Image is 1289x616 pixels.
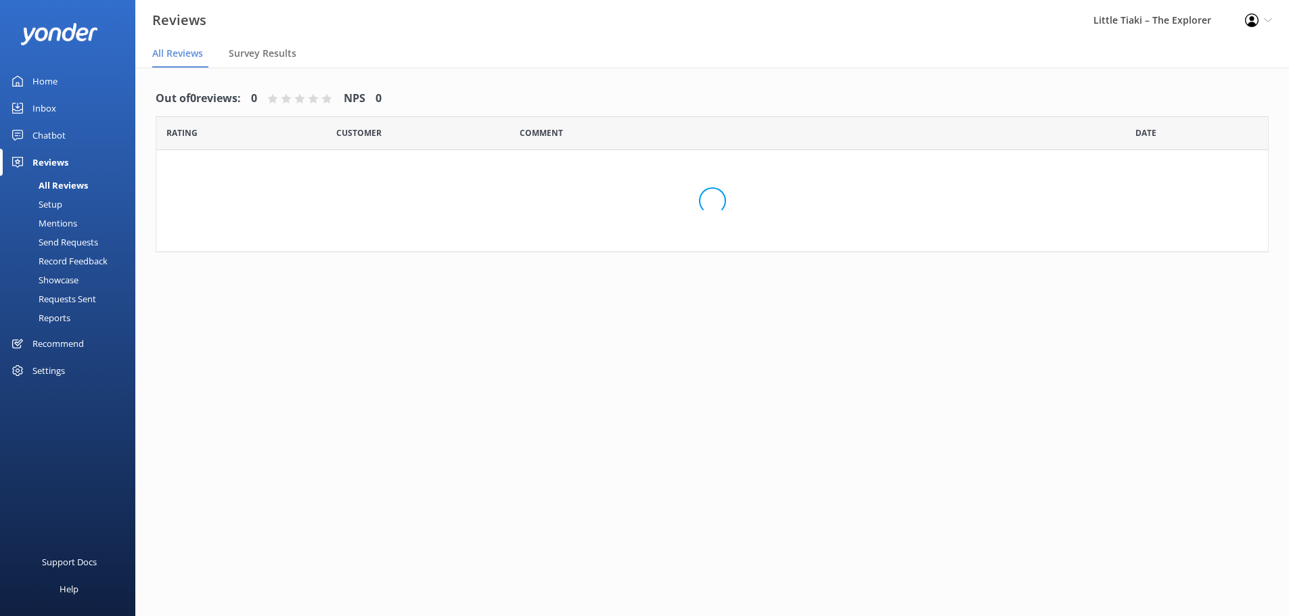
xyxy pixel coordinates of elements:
div: Showcase [8,270,78,289]
div: Setup [8,195,62,214]
span: Question [520,126,563,139]
a: Showcase [8,270,135,289]
div: Requests Sent [8,289,96,308]
a: Mentions [8,214,135,233]
span: All Reviews [152,47,203,60]
div: Recommend [32,330,84,357]
div: Inbox [32,95,56,122]
div: Mentions [8,214,77,233]
div: Chatbot [32,122,66,149]
div: Settings [32,357,65,384]
h4: 0 [376,90,382,108]
a: Requests Sent [8,289,135,308]
a: Record Feedback [8,252,135,270]
a: All Reviews [8,176,135,195]
div: Record Feedback [8,252,108,270]
div: Help [60,575,78,602]
div: All Reviews [8,176,88,195]
a: Reports [8,308,135,327]
span: Date [166,126,198,139]
a: Setup [8,195,135,214]
div: Support Docs [42,548,97,575]
h4: NPS [344,90,365,108]
h4: Out of 0 reviews: [156,90,241,108]
a: Send Requests [8,233,135,252]
span: Date [336,126,382,139]
div: Send Requests [8,233,98,252]
span: Survey Results [229,47,296,60]
div: Reports [8,308,70,327]
img: yonder-white-logo.png [20,23,98,45]
div: Reviews [32,149,68,176]
span: Date [1135,126,1156,139]
h3: Reviews [152,9,206,31]
div: Home [32,68,58,95]
h4: 0 [251,90,257,108]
